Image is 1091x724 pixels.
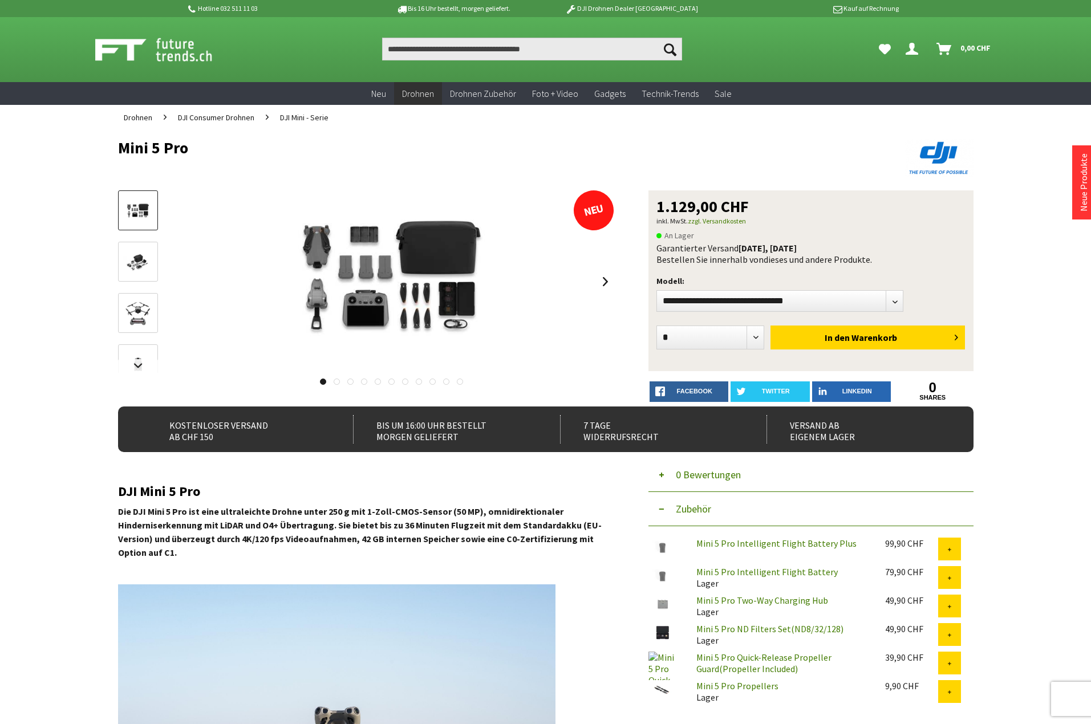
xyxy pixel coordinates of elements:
[642,88,699,99] span: Technik-Trends
[382,38,682,60] input: Produkt, Marke, Kategorie, EAN, Artikelnummer…
[721,2,899,15] p: Kauf auf Rechnung
[696,538,857,549] a: Mini 5 Pro Intelligent Flight Battery Plus
[118,484,614,499] h2: DJI Mini 5 Pro
[658,38,682,60] button: Suchen
[677,388,712,394] span: facebook
[634,82,707,105] a: Technik-Trends
[648,492,974,526] button: Zubehör
[688,217,746,225] a: zzgl. Versandkosten
[885,566,938,577] div: 79,90 CHF
[124,112,152,123] span: Drohnen
[687,623,876,646] div: Lager
[932,38,996,60] a: Warenkorb
[147,415,328,444] div: Kostenloser Versand ab CHF 150
[885,623,938,634] div: 49,90 CHF
[118,105,158,130] a: Drohnen
[885,538,938,549] div: 99,90 CHF
[172,105,260,130] a: DJI Consumer Drohnen
[656,198,749,214] span: 1.129,00 CHF
[363,82,394,105] a: Neu
[650,381,729,402] a: facebook
[95,35,237,64] img: Shop Futuretrends - zur Startseite wechseln
[656,214,966,228] p: inkl. MwSt.
[178,112,254,123] span: DJI Consumer Drohnen
[648,458,974,492] button: 0 Bewertungen
[402,88,434,99] span: Drohnen
[186,2,364,15] p: Hotline 032 511 11 03
[731,381,810,402] a: twitter
[770,326,965,349] button: In den Warenkorb
[687,595,876,617] div: Lager
[255,190,529,373] img: Mini 5 Pro
[364,2,542,15] p: Bis 16 Uhr bestellt, morgen geliefert.
[648,680,677,699] img: Mini 5 Pro Propellers
[696,566,838,577] a: Mini 5 Pro Intelligent Flight Battery
[1078,153,1089,211] a: Neue Produkte
[873,38,897,60] a: Meine Favoriten
[586,82,634,105] a: Gadgets
[762,388,790,394] span: twitter
[371,88,386,99] span: Neu
[656,274,966,288] p: Modell:
[121,200,155,222] img: Vorschau: Mini 5 Pro
[739,242,797,254] b: [DATE], [DATE]
[960,39,991,57] span: 0,00 CHF
[353,415,535,444] div: Bis um 16:00 Uhr bestellt Morgen geliefert
[687,566,876,589] div: Lager
[560,415,742,444] div: 7 Tage Widerrufsrecht
[450,88,516,99] span: Drohnen Zubehör
[905,139,974,177] img: DJI
[842,388,872,394] span: LinkedIn
[394,82,442,105] a: Drohnen
[280,112,328,123] span: DJI Mini - Serie
[707,82,740,105] a: Sale
[851,332,897,343] span: Warenkorb
[825,332,850,343] span: In den
[893,381,972,394] a: 0
[648,538,677,556] img: Mini 5 Pro Intelligent Flight Battery Plus
[542,2,720,15] p: DJI Drohnen Dealer [GEOGRAPHIC_DATA]
[696,623,843,634] a: Mini 5 Pro ND Filters Set(ND8/32/128)
[656,229,694,242] span: An Lager
[885,595,938,606] div: 49,90 CHF
[648,566,677,585] img: Mini 5 Pro Intelligent Flight Battery
[524,82,586,105] a: Foto + Video
[893,394,972,401] a: shares
[594,88,626,99] span: Gadgets
[715,88,732,99] span: Sale
[648,623,677,642] img: Mini 5 Pro ND Filters Set(ND8/32/128)
[687,680,876,703] div: Lager
[648,595,677,613] img: Mini 5 Pro Two-Way Charging Hub
[696,652,832,674] a: Mini 5 Pro Quick-Release Propeller Guard(Propeller Included)
[696,680,778,692] a: Mini 5 Pro Propellers
[648,652,677,680] img: Mini 5 Pro Quick-Release Propeller Guard(Propeller Included)
[118,506,602,558] strong: Die DJI Mini 5 Pro ist eine ultraleichte Drohne unter 250 g mit 1-Zoll-CMOS-Sensor (50 MP), omnid...
[696,595,828,606] a: Mini 5 Pro Two-Way Charging Hub
[885,652,938,663] div: 39,90 CHF
[901,38,927,60] a: Dein Konto
[118,139,802,156] h1: Mini 5 Pro
[274,105,334,130] a: DJI Mini - Serie
[812,381,891,402] a: LinkedIn
[766,415,948,444] div: Versand ab eigenem Lager
[532,88,578,99] span: Foto + Video
[442,82,524,105] a: Drohnen Zubehör
[656,242,966,265] div: Garantierter Versand Bestellen Sie innerhalb von dieses und andere Produkte.
[885,680,938,692] div: 9,90 CHF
